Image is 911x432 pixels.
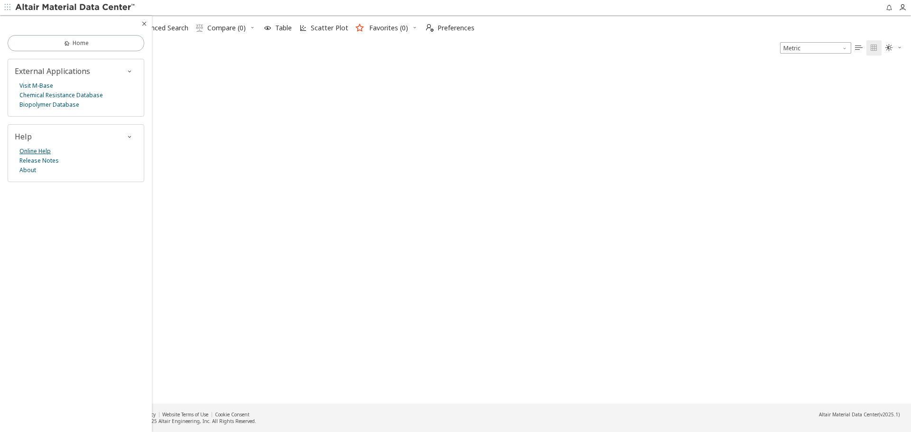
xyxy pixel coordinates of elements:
span: Favorites (0) [369,25,408,31]
a: Cookie Consent [215,411,250,418]
span: Home [73,39,89,47]
span: Help [15,131,32,142]
i:  [885,44,893,52]
a: Website Terms of Use [162,411,208,418]
span: Preferences [437,25,474,31]
span: Altair Material Data Center [819,411,879,418]
i:  [855,44,863,52]
button: Theme [882,40,906,55]
div: Unit System [780,42,851,54]
a: Chemical Resistance Database [19,91,103,100]
a: About [19,165,36,175]
span: External Applications [15,66,90,76]
div: © 2025 Altair Engineering, Inc. All Rights Reserved. [140,418,256,424]
i:  [426,24,434,32]
span: Metric [780,42,851,54]
a: Visit M-Base [19,81,53,91]
a: Release Notes [19,156,59,165]
span: Advanced Search [136,25,188,31]
span: Scatter Plot [311,25,348,31]
i:  [870,44,878,52]
button: Tile View [866,40,882,55]
img: Altair Material Data Center [15,3,136,12]
div: (v2025.1) [819,411,900,418]
a: Biopolymer Database [19,100,79,110]
span: Table [275,25,292,31]
a: Home [8,35,144,51]
i:  [196,24,204,32]
button: Table View [851,40,866,55]
span: Compare (0) [207,25,246,31]
a: Online Help [19,147,51,156]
